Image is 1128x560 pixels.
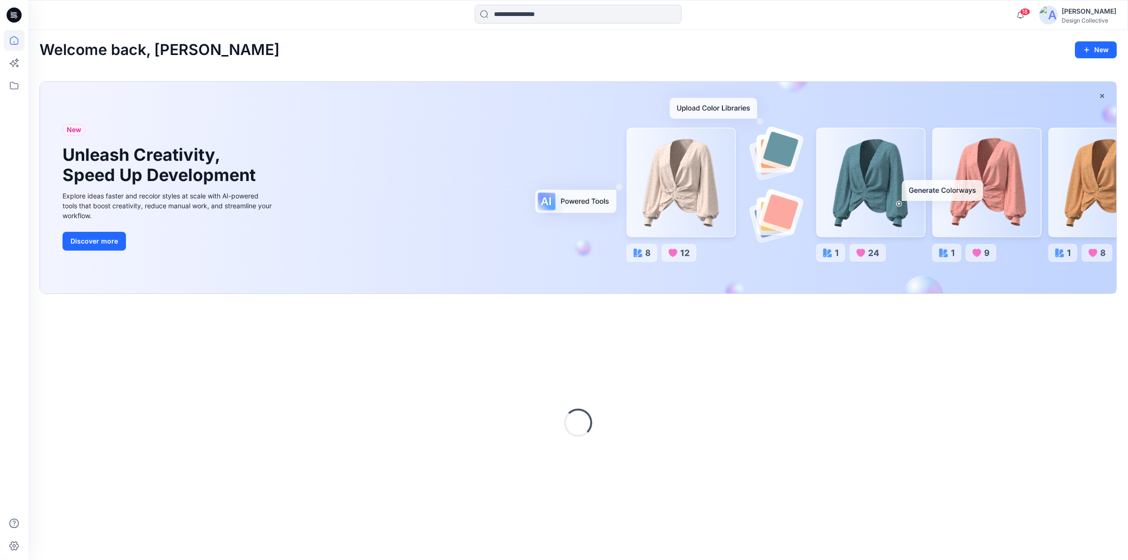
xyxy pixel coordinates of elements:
[1020,8,1030,16] span: 18
[39,41,280,59] h2: Welcome back, [PERSON_NAME]
[1039,6,1058,24] img: avatar
[67,124,81,135] span: New
[63,232,126,251] button: Discover more
[63,191,274,221] div: Explore ideas faster and recolor styles at scale with AI-powered tools that boost creativity, red...
[1062,17,1116,24] div: Design Collective
[63,145,260,185] h1: Unleash Creativity, Speed Up Development
[1075,41,1117,58] button: New
[1062,6,1116,17] div: [PERSON_NAME]
[63,232,274,251] a: Discover more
